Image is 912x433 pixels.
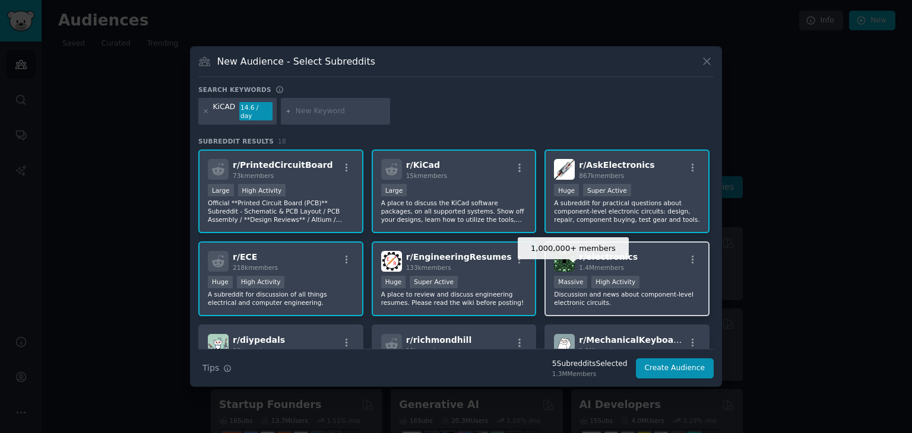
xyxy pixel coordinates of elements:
div: KiCAD [213,102,236,121]
span: 18 [278,138,286,145]
span: r/ ECE [233,252,257,262]
div: High Activity [237,276,285,288]
div: 5 Subreddit s Selected [552,359,628,370]
span: 1.3M members [579,347,624,354]
div: 1.3M Members [552,370,628,378]
p: Discussion and news about component-level electronic circuits. [554,290,700,307]
span: r/ EngineeringResumes [406,252,512,262]
img: MechanicalKeyboards [554,334,575,355]
span: 90k members [233,347,274,354]
span: r/ diypedals [233,335,285,345]
span: r/ KiCad [406,160,440,170]
span: r/ richmondhill [406,335,472,345]
img: AskElectronics [554,159,575,180]
p: A subreddit for discussion of all things electrical and computer engineering. [208,290,354,307]
div: Super Active [583,184,631,196]
button: Tips [198,358,236,378]
button: Create Audience [636,358,714,378]
span: Tips [202,362,219,374]
span: r/ PrintedCircuitBoard [233,160,333,170]
img: EngineeringResumes [381,251,402,272]
div: High Activity [591,276,639,288]
h3: Search keywords [198,85,271,94]
span: 1.4M members [579,264,624,271]
div: Huge [381,276,406,288]
div: High Activity [238,184,286,196]
p: A place to review and discuss engineering resumes. Please read the wiki before posting! [381,290,527,307]
div: Super Active [410,276,458,288]
img: electronics [554,251,575,272]
span: 218k members [233,264,278,271]
img: diypedals [208,334,229,355]
p: A subreddit for practical questions about component-level electronic circuits: design, repair, co... [554,199,700,224]
input: New Keyword [296,106,386,117]
span: 12k members [406,347,447,354]
div: Large [208,184,234,196]
span: r/ MechanicalKeyboards [579,335,688,345]
span: r/ AskElectronics [579,160,654,170]
div: 14.6 / day [239,102,273,121]
div: Large [381,184,407,196]
span: 867k members [579,172,624,179]
p: Official **Printed Circuit Board (PCB)** Subreddit - Schematic & PCB Layout / PCB Assembly / **De... [208,199,354,224]
div: Huge [554,184,579,196]
span: 15k members [406,172,447,179]
div: Massive [554,276,587,288]
h3: New Audience - Select Subreddits [217,55,375,68]
p: A place to discuss the KiCad software packages, on all supported systems. Show off your designs, ... [381,199,527,224]
div: Huge [208,276,233,288]
span: 133k members [406,264,451,271]
span: 73k members [233,172,274,179]
span: r/ electronics [579,252,638,262]
span: Subreddit Results [198,137,274,145]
